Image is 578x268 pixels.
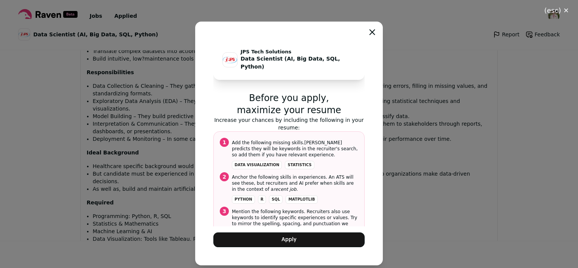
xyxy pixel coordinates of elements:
button: Apply [213,232,365,247]
span: . An ATS will see these, but recruiters and AI prefer when skills are in the context of a [232,174,358,192]
li: R [258,195,266,204]
p: Data Scientist (AI, Big Data, SQL, Python) [241,55,356,71]
button: Close modal [369,29,375,35]
i: recent job. [273,187,298,192]
li: Data Visualization [232,161,282,169]
span: Add the following missing skills. [232,140,304,145]
li: SQL [269,195,283,204]
span: 2 [220,172,229,181]
p: JPS Tech Solutions [241,49,356,55]
p: Increase your chances by including the following in your resume: [213,116,365,131]
span: . Recruiters also use keywords to identify specific experiences or values. Try to mirror the spel... [232,209,358,233]
li: Matplotlib [286,195,317,204]
button: Close modal [535,2,578,19]
span: Anchor the following skills in experiences [232,175,326,180]
span: Mention the following keywords [232,209,304,214]
span: [PERSON_NAME] predicts they will be keywords in the recruiter's search, so add them if you have r... [232,140,358,158]
li: Python [232,195,255,204]
p: Before you apply, maximize your resume [213,92,365,116]
span: 1 [220,138,229,147]
img: 56f33ba3aebab4d7a1e87ba7d74a868f19e3928d3fb759ec54767a8720d30771.png [223,56,237,63]
span: 3 [220,207,229,216]
li: Statistics [285,161,314,169]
